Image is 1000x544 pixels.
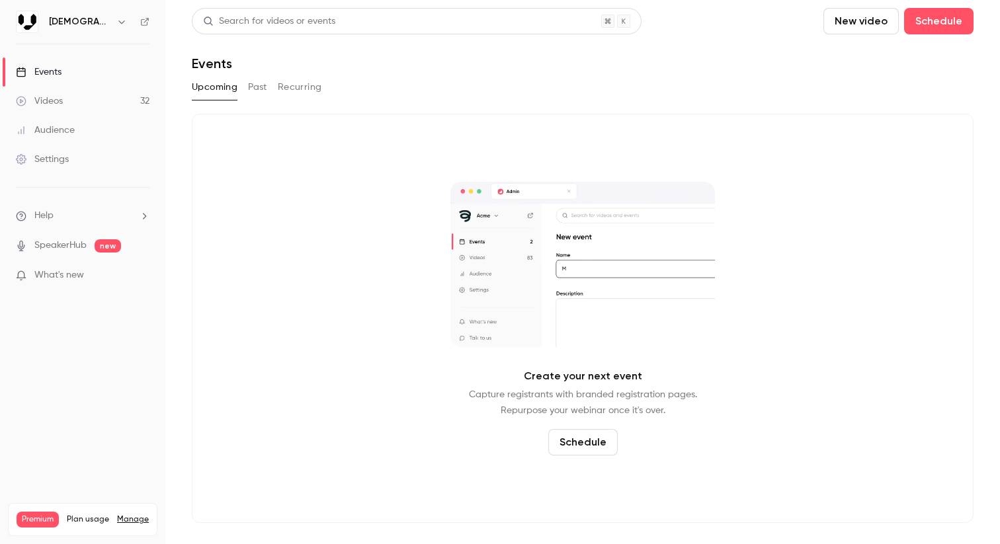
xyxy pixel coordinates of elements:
[16,95,63,108] div: Videos
[17,512,59,527] span: Premium
[16,153,69,166] div: Settings
[117,514,149,525] a: Manage
[823,8,899,34] button: New video
[469,387,697,418] p: Capture registrants with branded registration pages. Repurpose your webinar once it's over.
[278,77,322,98] button: Recurring
[192,77,237,98] button: Upcoming
[67,514,109,525] span: Plan usage
[203,15,335,28] div: Search for videos or events
[548,429,618,455] button: Schedule
[248,77,267,98] button: Past
[17,11,38,32] img: Vainu
[134,270,149,282] iframe: Noticeable Trigger
[34,209,54,223] span: Help
[904,8,974,34] button: Schedule
[49,15,111,28] h6: [DEMOGRAPHIC_DATA]
[524,368,642,384] p: Create your next event
[34,239,87,253] a: SpeakerHub
[192,56,232,71] h1: Events
[16,124,75,137] div: Audience
[95,239,121,253] span: new
[16,209,149,223] li: help-dropdown-opener
[16,65,62,79] div: Events
[34,268,84,282] span: What's new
